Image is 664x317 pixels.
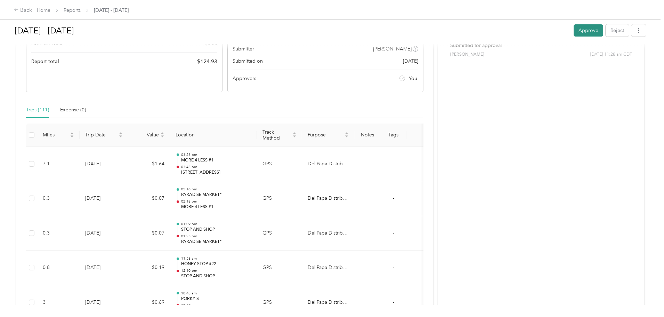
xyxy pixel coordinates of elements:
h1: Aug 1 - 31, 2025 [15,22,569,39]
span: caret-up [345,131,349,135]
span: - [393,230,394,236]
th: Purpose [302,124,354,147]
span: Submitted on [233,57,263,65]
td: $0.07 [128,216,170,251]
span: Value [134,132,159,138]
p: 11:58 am [181,256,251,261]
td: Del Papa Distributing [302,251,354,285]
p: 02:16 pm [181,187,251,192]
td: [DATE] [80,147,128,182]
span: caret-down [119,134,123,138]
p: STOP AND SHOP [181,273,251,279]
p: [STREET_ADDRESS] [181,169,251,176]
td: [DATE] [80,181,128,216]
p: PARADISE MARKET* [181,239,251,245]
p: MORE 4 LESS #1 [181,157,251,164]
span: $ 124.93 [197,57,217,66]
td: GPS [257,216,302,251]
div: Back [14,6,32,15]
td: $0.07 [128,181,170,216]
p: PARADISE MARKET* [181,192,251,198]
p: 12:10 pm [181,268,251,273]
span: caret-up [160,131,164,135]
p: 10:59 am [181,303,251,308]
span: Approvers [233,75,256,82]
span: caret-down [70,134,74,138]
th: Tags [380,124,406,147]
span: [DATE] - [DATE] [94,7,129,14]
div: Trips (111) [26,106,49,114]
span: Track Method [262,129,291,141]
a: Home [37,7,50,13]
span: - [393,195,394,201]
p: 03:43 pm [181,165,251,169]
span: caret-up [70,131,74,135]
span: - [393,264,394,270]
span: caret-down [345,134,349,138]
td: Del Papa Distributing [302,216,354,251]
p: 01:09 pm [181,222,251,227]
span: Report total [31,58,59,65]
a: Reports [64,7,81,13]
span: [DATE] 11:28 am CDT [590,51,632,58]
td: GPS [257,147,302,182]
span: [PERSON_NAME] [450,51,484,58]
td: Del Papa Distributing [302,147,354,182]
td: 0.3 [37,216,80,251]
td: 7.1 [37,147,80,182]
button: Approve [574,24,603,37]
p: PORKY'S [181,296,251,302]
td: Del Papa Distributing [302,181,354,216]
td: GPS [257,181,302,216]
th: Value [128,124,170,147]
span: caret-up [292,131,297,135]
td: [DATE] [80,216,128,251]
span: You [409,75,417,82]
span: Miles [43,132,68,138]
th: Track Method [257,124,302,147]
th: Trip Date [80,124,128,147]
td: 0.8 [37,251,80,285]
th: Location [170,124,257,147]
iframe: Everlance-gr Chat Button Frame [625,278,664,317]
span: - [393,299,394,305]
span: [DATE] [403,57,418,65]
div: Expense (0) [60,106,86,114]
td: $0.19 [128,251,170,285]
p: 03:23 pm [181,152,251,157]
td: 0.3 [37,181,80,216]
p: MORE 4 LESS #1 [181,204,251,210]
th: Miles [37,124,80,147]
p: HONEY STOP #22 [181,261,251,267]
p: STOP AND SHOP [181,227,251,233]
p: 02:18 pm [181,199,251,204]
span: caret-up [119,131,123,135]
td: GPS [257,251,302,285]
p: 01:25 pm [181,234,251,239]
span: Purpose [308,132,343,138]
th: Notes [354,124,380,147]
span: Trip Date [85,132,117,138]
td: $1.64 [128,147,170,182]
p: 10:48 am [181,291,251,296]
span: caret-down [160,134,164,138]
span: caret-down [292,134,297,138]
span: - [393,161,394,167]
button: Reject [606,24,629,37]
td: [DATE] [80,251,128,285]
